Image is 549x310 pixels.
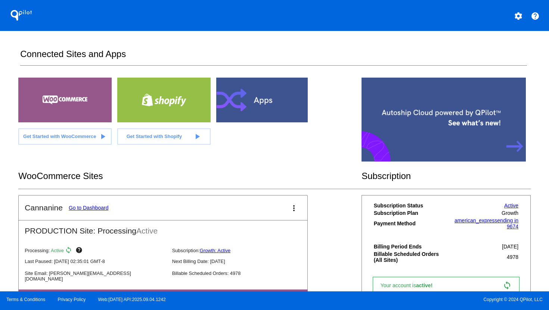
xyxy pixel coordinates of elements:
span: 4978 [507,254,518,260]
h2: PRODUCTION Site: Processing [19,220,307,235]
span: Growth [502,210,518,216]
a: Growth: Active [200,248,231,253]
a: Go to Dashboard [69,205,109,211]
span: [DATE] [502,244,518,250]
h1: QPilot [6,8,36,23]
span: Active [51,248,64,253]
a: Active [504,203,518,209]
span: Get Started with Shopify [127,134,182,139]
h2: WooCommerce Sites [18,171,362,181]
span: american_express [455,217,497,223]
mat-icon: more_vert [289,204,298,213]
a: american_expressending in 9674 [455,217,518,229]
span: Get Started with WooCommerce [23,134,96,139]
mat-icon: sync [65,247,74,256]
th: Subscription Plan [373,210,446,216]
span: Active [136,226,158,235]
p: Processing: [25,247,166,256]
mat-icon: settings [514,12,523,21]
p: Site Email: [PERSON_NAME][EMAIL_ADDRESS][DOMAIN_NAME] [25,270,166,282]
a: Terms & Conditions [6,297,45,302]
span: active! [416,282,436,288]
th: Subscription Status [373,202,446,209]
h2: Subscription [362,171,531,181]
p: Subscription: [172,248,313,253]
th: Billing Period Ends [373,243,446,250]
p: Billable Scheduled Orders: 4978 [172,270,313,276]
h2: Connected Sites and Apps [20,49,527,66]
h2: Cannanine [25,203,63,212]
mat-icon: play_arrow [98,132,107,141]
a: Get Started with Shopify [117,128,211,145]
a: Privacy Policy [58,297,86,302]
a: Your account isactive! sync [373,277,519,294]
th: Billable Scheduled Orders (All Sites) [373,251,446,263]
p: Next Billing Date: [DATE] [172,259,313,264]
mat-icon: sync [503,281,512,290]
span: Copyright © 2024 QPilot, LLC [281,297,543,302]
a: Web:[DATE] API:2025.09.04.1242 [98,297,166,302]
mat-icon: help [75,247,84,256]
p: Last Paused: [DATE] 02:35:01 GMT-8 [25,259,166,264]
th: Payment Method [373,217,446,230]
mat-icon: play_arrow [193,132,202,141]
span: Your account is [381,282,440,288]
mat-icon: help [531,12,540,21]
a: Get Started with WooCommerce [18,128,112,145]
